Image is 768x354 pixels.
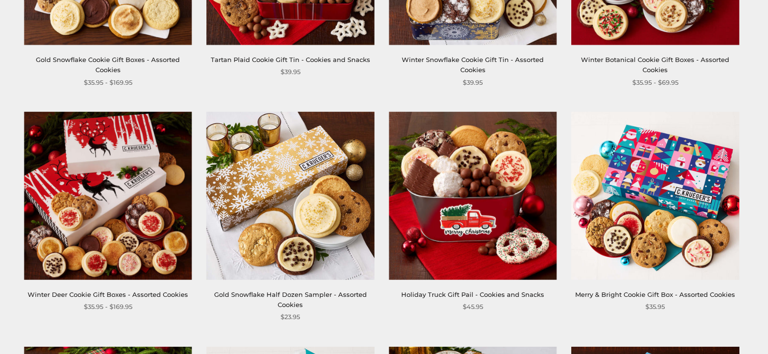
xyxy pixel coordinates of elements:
span: $35.95 - $169.95 [84,302,132,312]
a: Winter Botanical Cookie Gift Boxes - Assorted Cookies [581,56,729,74]
a: Holiday Truck Gift Pail - Cookies and Snacks [401,291,544,298]
img: Winter Deer Cookie Gift Boxes - Assorted Cookies [24,112,192,279]
a: Gold Snowflake Half Dozen Sampler - Assorted Cookies [214,291,367,308]
a: Winter Deer Cookie Gift Boxes - Assorted Cookies [28,291,188,298]
img: Holiday Truck Gift Pail - Cookies and Snacks [389,112,557,279]
img: Merry & Bright Cookie Gift Box - Assorted Cookies [571,112,739,279]
span: $35.95 - $169.95 [84,77,132,88]
a: Winter Snowflake Cookie Gift Tin - Assorted Cookies [402,56,544,74]
a: Tartan Plaid Cookie Gift Tin - Cookies and Snacks [211,56,370,63]
span: $45.95 [463,302,483,312]
img: Gold Snowflake Half Dozen Sampler - Assorted Cookies [206,112,374,279]
span: $39.95 [463,77,483,88]
a: Merry & Bright Cookie Gift Box - Assorted Cookies [575,291,735,298]
a: Gold Snowflake Cookie Gift Boxes - Assorted Cookies [36,56,180,74]
span: $35.95 - $69.95 [632,77,678,88]
span: $39.95 [281,67,300,77]
span: $35.95 [645,302,665,312]
span: $23.95 [281,312,300,322]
